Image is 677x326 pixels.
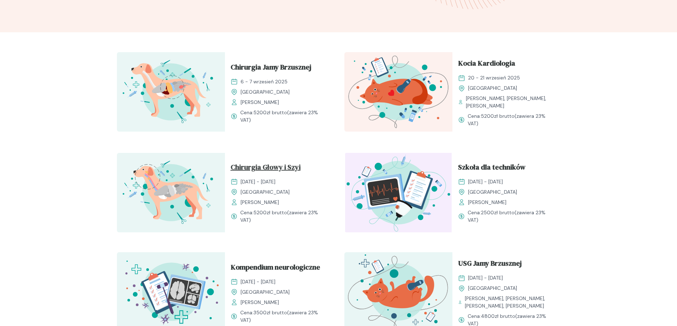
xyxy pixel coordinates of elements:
span: [DATE] - [DATE] [468,274,503,282]
a: Kompendium neurologiczne [231,262,327,275]
span: 2500 zł brutto [481,209,515,216]
span: [PERSON_NAME] [241,199,279,206]
span: 5200 zł brutto [253,109,287,116]
span: Cena: (zawiera 23% VAT) [240,309,327,324]
span: [PERSON_NAME] [241,99,279,106]
span: [PERSON_NAME] [241,299,279,306]
span: [GEOGRAPHIC_DATA] [241,288,290,296]
span: Cena: (zawiera 23% VAT) [468,112,555,127]
span: [PERSON_NAME], [PERSON_NAME], [PERSON_NAME] [466,95,554,110]
span: 4800 zł brutto [481,313,515,319]
span: Cena: (zawiera 23% VAT) [240,109,327,124]
span: [PERSON_NAME] [468,199,506,206]
span: Kocia Kardiologia [458,58,515,71]
a: Chirurgia Jamy Brzusznej [231,62,327,75]
a: Szkoła dla techników [458,162,555,175]
span: [GEOGRAPHIC_DATA] [468,84,517,92]
span: [DATE] - [DATE] [241,278,275,286]
span: [GEOGRAPHIC_DATA] [241,188,290,196]
span: [PERSON_NAME], [PERSON_NAME], [PERSON_NAME], [PERSON_NAME] [465,295,555,310]
img: Z2B_FZbqstJ98k08_Technicy_T.svg [344,153,452,232]
span: 6 - 7 wrzesień 2025 [241,78,288,85]
span: Cena: (zawiera 23% VAT) [240,209,327,224]
span: 3500 zł brutto [253,309,287,316]
span: Cena: (zawiera 23% VAT) [468,209,555,224]
span: Chirurgia Głowy i Szyi [231,162,301,175]
span: Szkoła dla techników [458,162,526,175]
span: [GEOGRAPHIC_DATA] [241,88,290,96]
span: 5200 zł brutto [253,209,287,216]
span: [GEOGRAPHIC_DATA] [468,284,517,292]
a: Kocia Kardiologia [458,58,555,71]
span: USG Jamy Brzusznej [458,258,522,271]
img: ZqFXfB5LeNNTxeHy_ChiruGS_T.svg [117,153,225,232]
span: [DATE] - [DATE] [241,178,275,186]
span: 5200 zł brutto [481,113,515,119]
span: Chirurgia Jamy Brzusznej [231,62,311,75]
img: aHfRokMqNJQqH-fc_ChiruJB_T.svg [117,52,225,132]
span: 20 - 21 wrzesień 2025 [468,74,520,82]
a: USG Jamy Brzusznej [458,258,555,271]
span: [DATE] - [DATE] [468,178,503,186]
a: Chirurgia Głowy i Szyi [231,162,327,175]
span: Kompendium neurologiczne [231,262,320,275]
img: aHfXlEMqNJQqH-jZ_KociaKardio_T.svg [344,52,452,132]
span: [GEOGRAPHIC_DATA] [468,188,517,196]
